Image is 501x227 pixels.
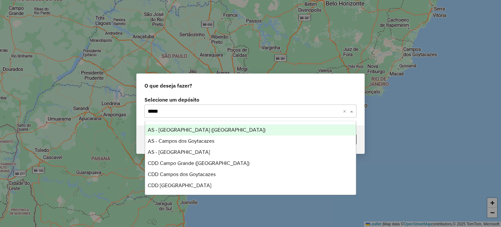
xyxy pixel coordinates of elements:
[144,96,357,104] label: Selecione um depósito
[148,138,214,144] span: AS - Campos dos Goytacazes
[148,171,216,177] span: CDD Campos dos Goytacazes
[148,183,211,188] span: CDD [GEOGRAPHIC_DATA]
[145,121,357,195] ng-dropdown-panel: Options list
[343,107,348,115] span: Clear all
[148,149,210,155] span: AS - [GEOGRAPHIC_DATA]
[148,160,250,166] span: CDD Campo Grande ([GEOGRAPHIC_DATA])
[144,82,192,89] span: O que deseja fazer?
[148,127,266,133] span: AS - [GEOGRAPHIC_DATA] ([GEOGRAPHIC_DATA])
